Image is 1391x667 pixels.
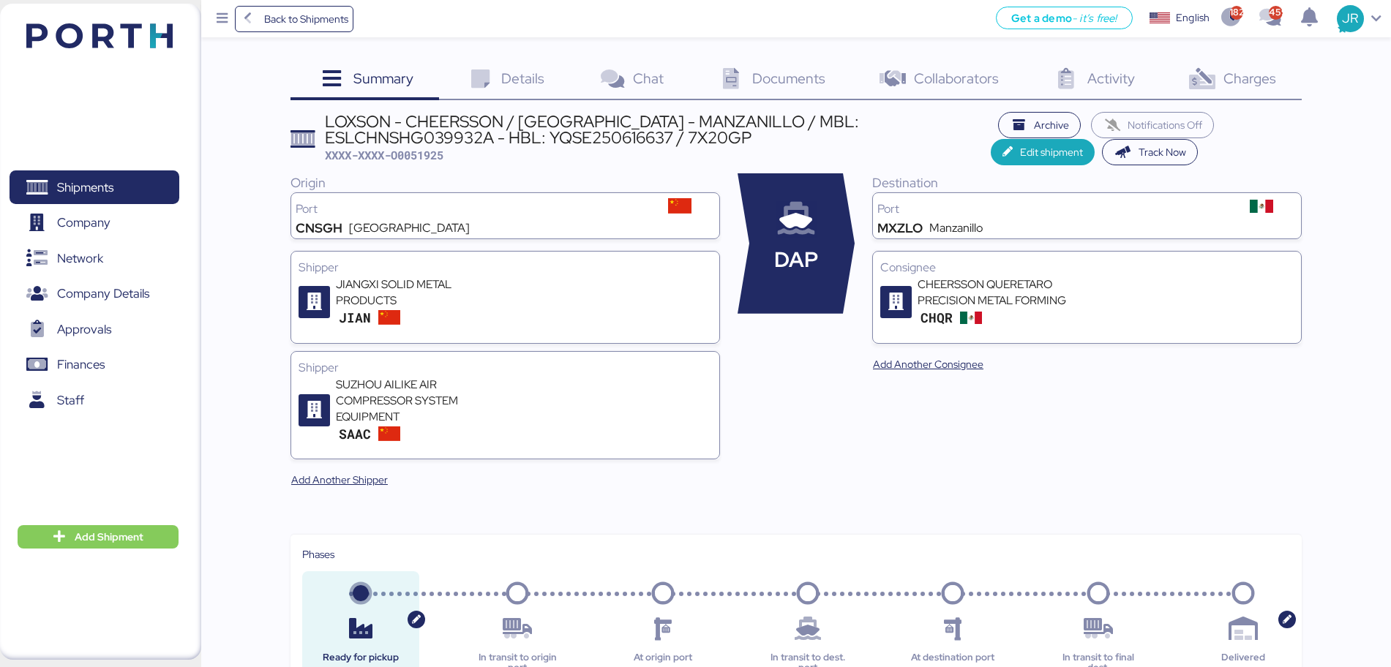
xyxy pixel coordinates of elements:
div: Port [877,203,1227,215]
div: JIANGXI SOLID METAL PRODUCTS [336,276,511,309]
a: Staff [10,383,179,417]
span: Add Shipment [75,528,143,546]
div: Consignee [880,259,1294,276]
span: Edit shipment [1020,143,1083,161]
span: Approvals [57,319,111,340]
button: Track Now [1102,139,1198,165]
button: Archive [998,112,1081,138]
span: Notifications Off [1128,116,1202,134]
span: Documents [752,69,825,88]
div: Origin [290,173,720,192]
span: Staff [57,390,84,411]
span: Company Details [57,283,149,304]
span: Archive [1034,116,1069,134]
span: DAP [774,244,818,276]
div: Shipper [299,359,712,377]
span: Company [57,212,110,233]
div: Shipper [299,259,712,276]
span: Summary [353,69,413,88]
span: Network [57,248,103,269]
span: Add Another Shipper [291,471,388,489]
div: CNSGH [296,222,342,234]
div: Destination [872,173,1302,192]
span: Finances [57,354,105,375]
div: LOXSON - CHEERSSON / [GEOGRAPHIC_DATA] - MANZANILLO / MBL: ESLCHNSHG039932A - HBL: YQSE250616637 ... [325,113,990,146]
span: Track Now [1139,143,1186,161]
div: English [1176,10,1210,26]
div: MXZLO [877,222,923,234]
span: XXXX-XXXX-O0051925 [325,148,443,162]
div: [GEOGRAPHIC_DATA] [349,222,470,234]
span: Activity [1087,69,1135,88]
div: SUZHOU AILIKE AIR COMPRESSOR SYSTEM EQUIPMENT [336,377,511,425]
a: Company Details [10,277,179,311]
span: Add Another Consignee [873,355,983,373]
div: Manzanillo [929,222,983,234]
span: Chat [633,69,664,88]
div: Phases [302,546,1290,562]
div: CHEERSSON QUERETARO PRECISION METAL FORMING [918,276,1093,309]
button: Add Shipment [18,525,179,549]
span: Details [501,69,544,88]
a: Approvals [10,312,179,346]
div: Port [296,203,645,215]
a: Network [10,241,179,275]
button: Notifications Off [1091,112,1214,138]
a: Finances [10,348,179,382]
a: Shipments [10,170,179,204]
span: Back to Shipments [264,10,348,28]
span: JR [1342,9,1358,28]
button: Add Another Shipper [280,467,400,493]
span: Shipments [57,177,113,198]
a: Back to Shipments [235,6,354,32]
button: Add Another Consignee [861,351,995,377]
button: Edit shipment [991,139,1095,165]
button: Menu [210,7,235,31]
span: Charges [1223,69,1276,88]
a: Company [10,206,179,240]
span: Collaborators [914,69,999,88]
